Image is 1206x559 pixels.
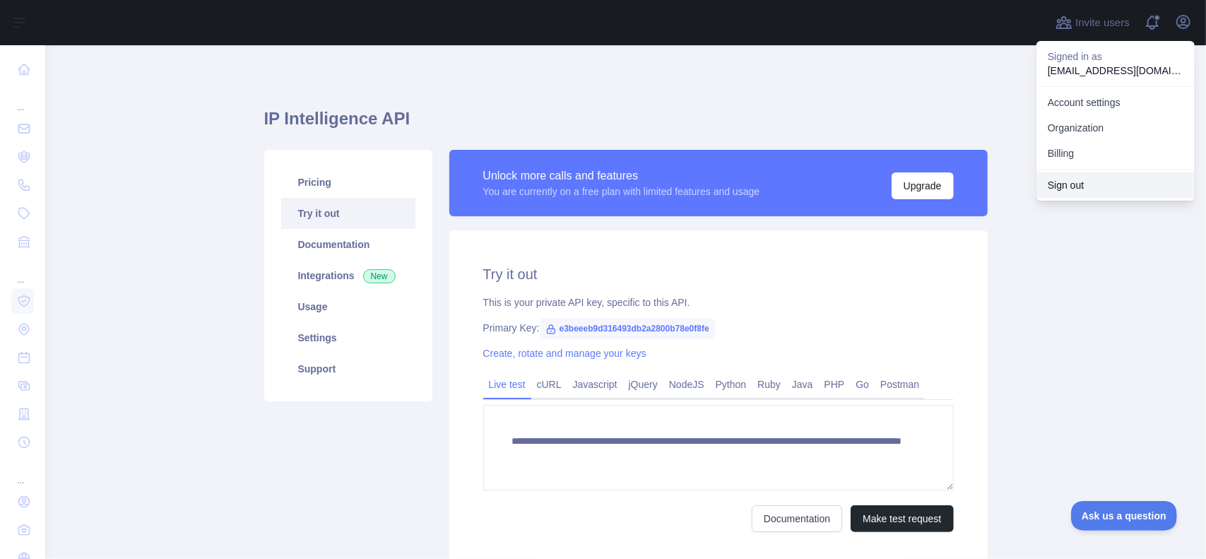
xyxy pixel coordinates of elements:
[363,269,396,283] span: New
[11,85,34,113] div: ...
[1048,49,1183,64] p: Signed in as
[623,373,663,396] a: jQuery
[752,505,842,532] a: Documentation
[875,373,925,396] a: Postman
[483,295,954,310] div: This is your private API key, specific to this API.
[1075,15,1130,31] span: Invite users
[483,373,531,396] a: Live test
[483,321,954,335] div: Primary Key:
[1036,90,1195,115] a: Account settings
[851,505,953,532] button: Make test request
[281,291,415,322] a: Usage
[483,348,646,359] a: Create, rotate and manage your keys
[483,167,760,184] div: Unlock more calls and features
[281,353,415,384] a: Support
[264,107,988,141] h1: IP Intelligence API
[281,322,415,353] a: Settings
[892,172,954,199] button: Upgrade
[483,264,954,284] h2: Try it out
[786,373,819,396] a: Java
[281,198,415,229] a: Try it out
[710,373,752,396] a: Python
[1053,11,1133,34] button: Invite users
[1036,115,1195,141] a: Organization
[1048,64,1183,78] p: [EMAIL_ADDRESS][DOMAIN_NAME]
[819,373,851,396] a: PHP
[11,458,34,486] div: ...
[483,184,760,199] div: You are currently on a free plan with limited features and usage
[281,260,415,291] a: Integrations New
[540,318,715,339] span: e3beeeb9d316493db2a2800b78e0f8fe
[663,373,710,396] a: NodeJS
[531,373,567,396] a: cURL
[281,229,415,260] a: Documentation
[281,167,415,198] a: Pricing
[850,373,875,396] a: Go
[11,257,34,286] div: ...
[752,373,786,396] a: Ruby
[567,373,623,396] a: Javascript
[1036,172,1195,198] button: Sign out
[1071,501,1178,531] iframe: Toggle Customer Support
[1036,141,1195,166] button: Billing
